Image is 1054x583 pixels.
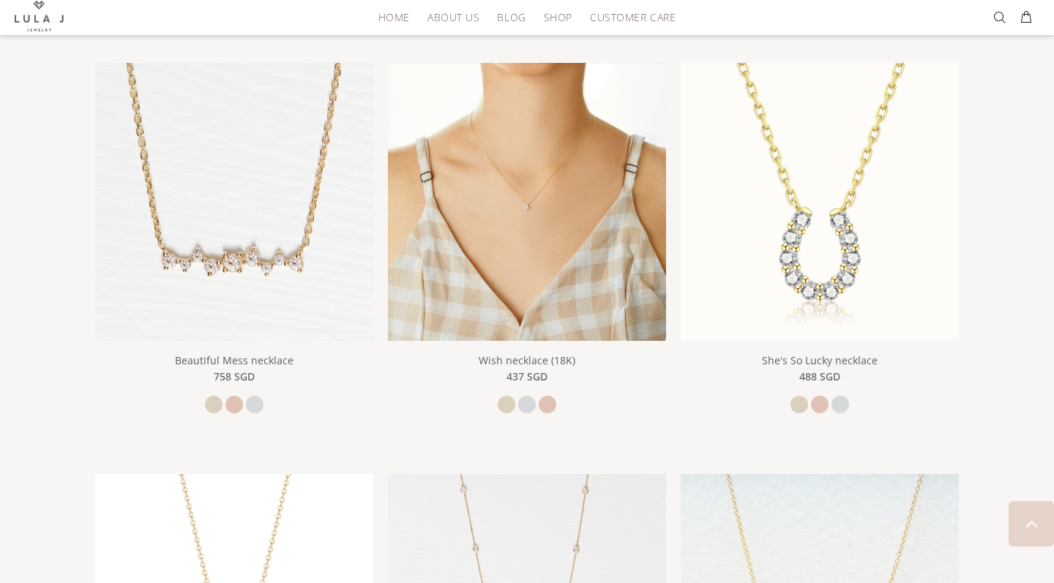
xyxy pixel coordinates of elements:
span: Shop [544,12,572,23]
a: rose gold [811,396,829,413]
a: She's So Lucky necklace [681,194,959,207]
a: white gold [831,396,849,413]
img: Wish necklace (18K) [388,63,666,341]
span: 758 SGD [214,369,255,385]
a: yellow gold [498,396,515,413]
span: Blog [497,12,526,23]
a: Blog [488,6,534,29]
span: HOME [378,12,410,23]
a: HOME [370,6,419,29]
a: rose gold [539,396,556,413]
a: BACK TO TOP [1009,501,1054,546]
a: Shop [535,6,581,29]
span: 488 SGD [799,369,840,385]
a: Wish necklace (18K) [479,353,575,367]
span: Customer Care [590,12,676,23]
a: Beautiful Mess necklace [175,353,294,367]
a: Wish necklace (18K) Wish necklace (18K) [388,194,666,207]
a: yellow gold [205,396,223,413]
a: Customer Care [581,6,676,29]
a: Beautiful Mess necklace [95,194,373,207]
a: white gold [246,396,263,413]
span: About Us [427,12,479,23]
a: white gold [518,396,536,413]
a: About Us [419,6,488,29]
span: 437 SGD [507,369,547,385]
a: yellow gold [790,396,808,413]
a: rose gold [225,396,243,413]
a: She's So Lucky necklace [762,353,878,367]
